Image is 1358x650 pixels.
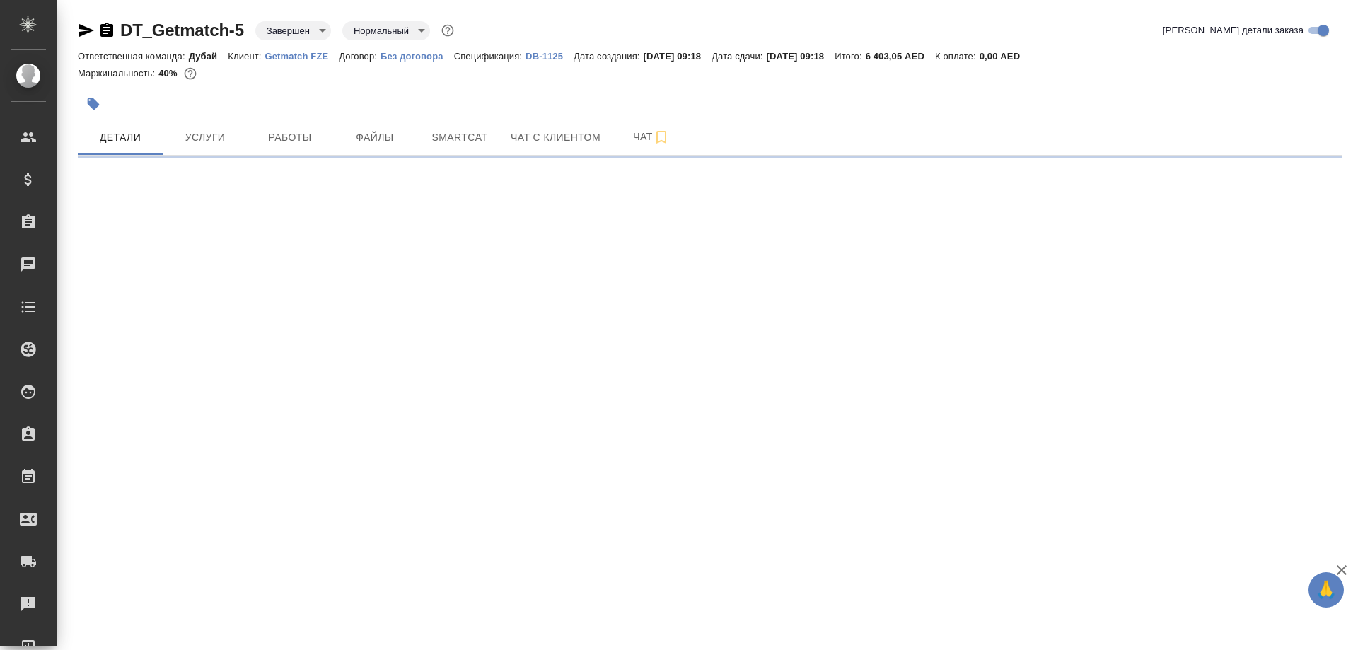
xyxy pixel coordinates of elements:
[426,129,494,146] span: Smartcat
[342,21,430,40] div: Завершен
[574,51,643,62] p: Дата создания:
[1163,23,1304,37] span: [PERSON_NAME] детали заказа
[349,25,413,37] button: Нормальный
[381,51,454,62] p: Без договора
[1314,575,1338,605] span: 🙏
[526,50,574,62] a: DB-1125
[511,129,600,146] span: Чат с клиентом
[78,22,95,39] button: Скопировать ссылку для ЯМессенджера
[712,51,766,62] p: Дата сдачи:
[78,88,109,120] button: Добавить тэг
[1308,572,1344,608] button: 🙏
[980,51,1031,62] p: 0,00 AED
[228,51,265,62] p: Клиент:
[265,50,339,62] a: Getmatch FZE
[189,51,228,62] p: Дубай
[171,129,239,146] span: Услуги
[866,51,935,62] p: 6 403,05 AED
[381,50,454,62] a: Без договора
[86,129,154,146] span: Детали
[617,128,685,146] span: Чат
[78,68,158,79] p: Маржинальность:
[262,25,314,37] button: Завершен
[835,51,865,62] p: Итого:
[158,68,180,79] p: 40%
[526,51,574,62] p: DB-1125
[256,129,324,146] span: Работы
[120,21,244,40] a: DT_Getmatch-5
[339,51,381,62] p: Договор:
[767,51,835,62] p: [DATE] 09:18
[454,51,526,62] p: Спецификация:
[935,51,980,62] p: К оплате:
[255,21,331,40] div: Завершен
[653,129,670,146] svg: Подписаться
[341,129,409,146] span: Файлы
[181,64,199,83] button: 3750.44 AED;
[265,51,339,62] p: Getmatch FZE
[439,21,457,40] button: Доп статусы указывают на важность/срочность заказа
[644,51,712,62] p: [DATE] 09:18
[78,51,189,62] p: Ответственная команда:
[98,22,115,39] button: Скопировать ссылку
